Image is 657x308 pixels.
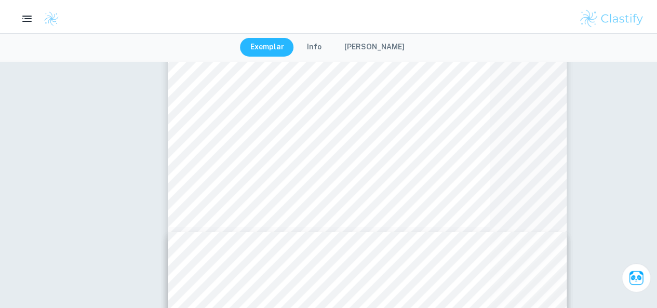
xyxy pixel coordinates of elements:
[622,263,651,292] button: Ask Clai
[37,11,59,26] a: Clastify logo
[579,8,645,29] img: Clastify logo
[44,11,59,26] img: Clastify logo
[334,38,415,57] button: [PERSON_NAME]
[297,38,332,57] button: Info
[240,38,294,57] button: Exemplar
